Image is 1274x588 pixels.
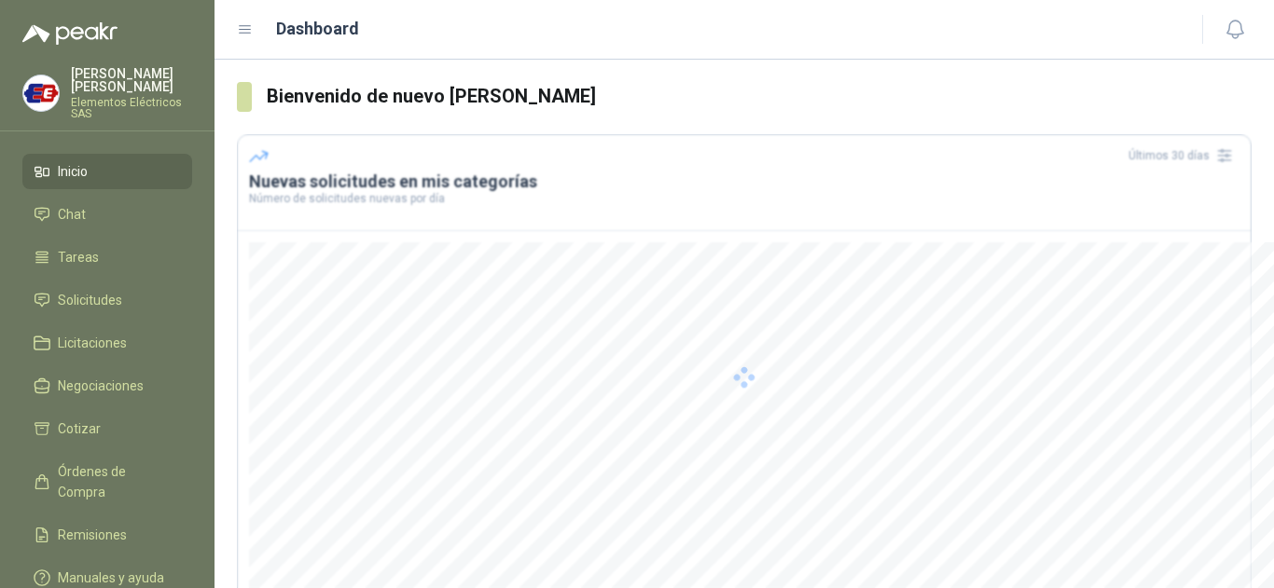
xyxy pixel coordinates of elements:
[276,16,359,42] h1: Dashboard
[22,517,192,553] a: Remisiones
[58,418,101,439] span: Cotizar
[22,454,192,510] a: Órdenes de Compra
[22,368,192,403] a: Negociaciones
[22,197,192,232] a: Chat
[58,525,127,545] span: Remisiones
[58,290,122,310] span: Solicitudes
[58,333,127,353] span: Licitaciones
[58,204,86,225] span: Chat
[71,67,192,93] p: [PERSON_NAME] [PERSON_NAME]
[22,22,118,45] img: Logo peakr
[22,239,192,275] a: Tareas
[22,154,192,189] a: Inicio
[58,567,164,588] span: Manuales y ayuda
[58,247,99,267] span: Tareas
[22,282,192,318] a: Solicitudes
[22,411,192,446] a: Cotizar
[22,325,192,361] a: Licitaciones
[58,376,144,396] span: Negociaciones
[267,82,1252,111] h3: Bienvenido de nuevo [PERSON_NAME]
[58,161,88,182] span: Inicio
[58,461,174,502] span: Órdenes de Compra
[23,75,59,111] img: Company Logo
[71,97,192,119] p: Elementos Eléctricos SAS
